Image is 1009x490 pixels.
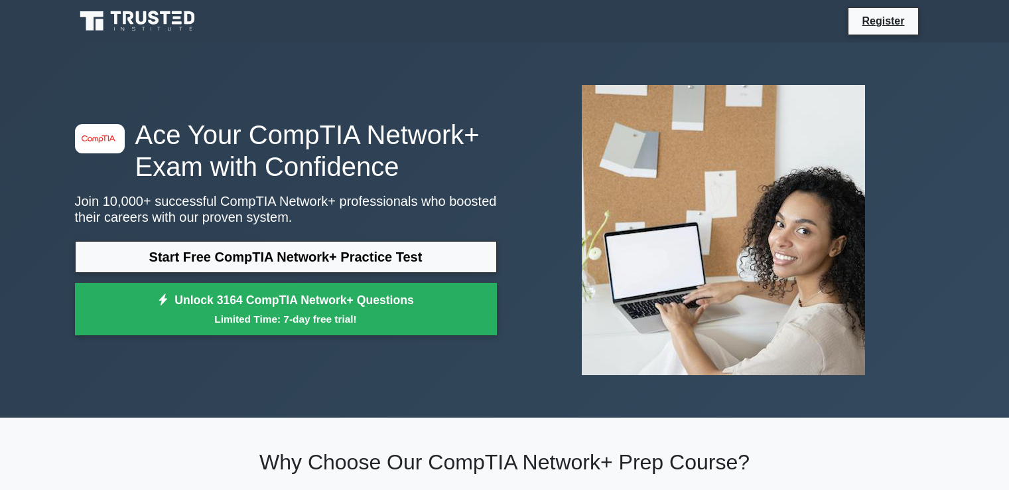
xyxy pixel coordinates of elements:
h1: Ace Your CompTIA Network+ Exam with Confidence [75,119,497,183]
p: Join 10,000+ successful CompTIA Network+ professionals who boosted their careers with our proven ... [75,193,497,225]
a: Start Free CompTIA Network+ Practice Test [75,241,497,273]
h2: Why Choose Our CompTIA Network+ Prep Course? [75,449,935,475]
a: Unlock 3164 CompTIA Network+ QuestionsLimited Time: 7-day free trial! [75,283,497,336]
a: Register [854,13,912,29]
small: Limited Time: 7-day free trial! [92,311,480,327]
